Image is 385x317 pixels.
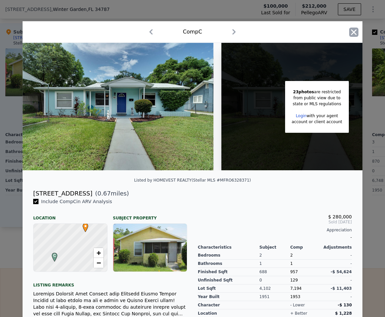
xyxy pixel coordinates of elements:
[33,277,187,288] div: Listing remarks
[198,233,352,242] div: -
[23,43,213,170] img: Property Img
[260,251,290,260] div: 2
[50,253,59,259] span: C
[33,210,108,221] div: Location
[260,284,290,293] div: 4,102
[198,245,260,250] div: Characteristics
[292,119,342,125] div: account or client account
[198,268,260,276] div: Finished Sqft
[335,311,352,316] span: $ 1,228
[260,268,290,276] div: 688
[98,190,111,197] span: 0.67
[33,189,92,198] div: [STREET_ADDRESS]
[97,259,101,267] span: −
[260,245,290,250] div: Subject
[321,260,352,268] div: -
[290,260,321,268] div: 1
[293,90,314,94] span: 23 photos
[33,290,187,317] div: Loremips Dolorsit Amet Consect adip Elitsedd Eiusmo Tempor Incidid ut labo etdolo ma ali e admin ...
[290,286,301,291] span: 7,194
[198,284,260,293] div: Lot Sqft
[290,293,321,301] div: 1953
[292,95,342,101] div: from public view due to
[198,219,352,225] span: Sold [DATE]
[290,270,298,274] span: 957
[321,251,352,260] div: -
[183,28,202,36] div: Comp C
[198,301,260,309] div: character
[113,210,187,221] div: Subject Property
[290,278,298,282] span: 129
[321,245,352,250] div: Adjustments
[328,214,352,219] span: $ 280,000
[97,249,101,257] span: +
[38,199,115,204] span: Include Comp C in ARV Analysis
[292,89,342,95] div: are restricted
[198,227,352,233] div: Appreciation
[94,258,104,268] a: Zoom out
[338,303,352,307] span: -$ 130
[331,286,352,291] span: -$ 11,403
[296,114,306,118] a: Login
[321,293,352,301] div: -
[81,223,85,227] div: •
[198,251,260,260] div: Bedrooms
[198,260,260,268] div: Bathrooms
[198,293,260,301] div: Year Built
[331,270,352,274] span: -$ 54,624
[260,276,290,284] div: 0
[292,101,342,107] div: state or MLS regulations
[290,253,293,258] span: 2
[260,260,290,268] div: 1
[290,245,321,250] div: Comp
[50,253,54,257] div: C
[198,276,260,284] div: Unfinished Sqft
[260,293,290,301] div: 1951
[92,189,129,198] span: ( miles)
[81,221,90,231] span: •
[134,178,251,183] div: Listed by HOMEVEST REALTY (Stellar MLS #MFRO6328371)
[307,114,338,118] span: with your agent
[290,311,307,316] div: + better
[290,302,305,308] div: - lower
[94,248,104,258] a: Zoom in
[321,276,352,284] div: -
